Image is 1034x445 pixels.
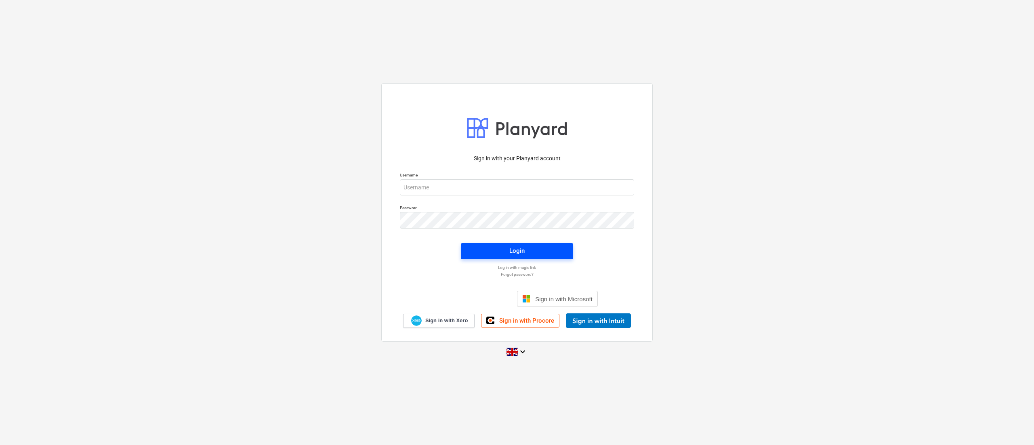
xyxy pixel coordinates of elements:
[400,172,634,179] p: Username
[509,246,525,256] div: Login
[411,315,422,326] img: Xero logo
[400,205,634,212] p: Password
[425,317,468,324] span: Sign in with Xero
[403,314,475,328] a: Sign in with Xero
[396,272,638,277] a: Forgot password?
[461,243,573,259] button: Login
[535,296,593,302] span: Sign in with Microsoft
[481,314,559,327] a: Sign in with Procore
[396,265,638,270] a: Log in with magic link
[432,290,515,308] iframe: Sign in with Google Button
[518,347,528,357] i: keyboard_arrow_down
[499,317,554,324] span: Sign in with Procore
[400,154,634,163] p: Sign in with your Planyard account
[522,295,530,303] img: Microsoft logo
[400,179,634,195] input: Username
